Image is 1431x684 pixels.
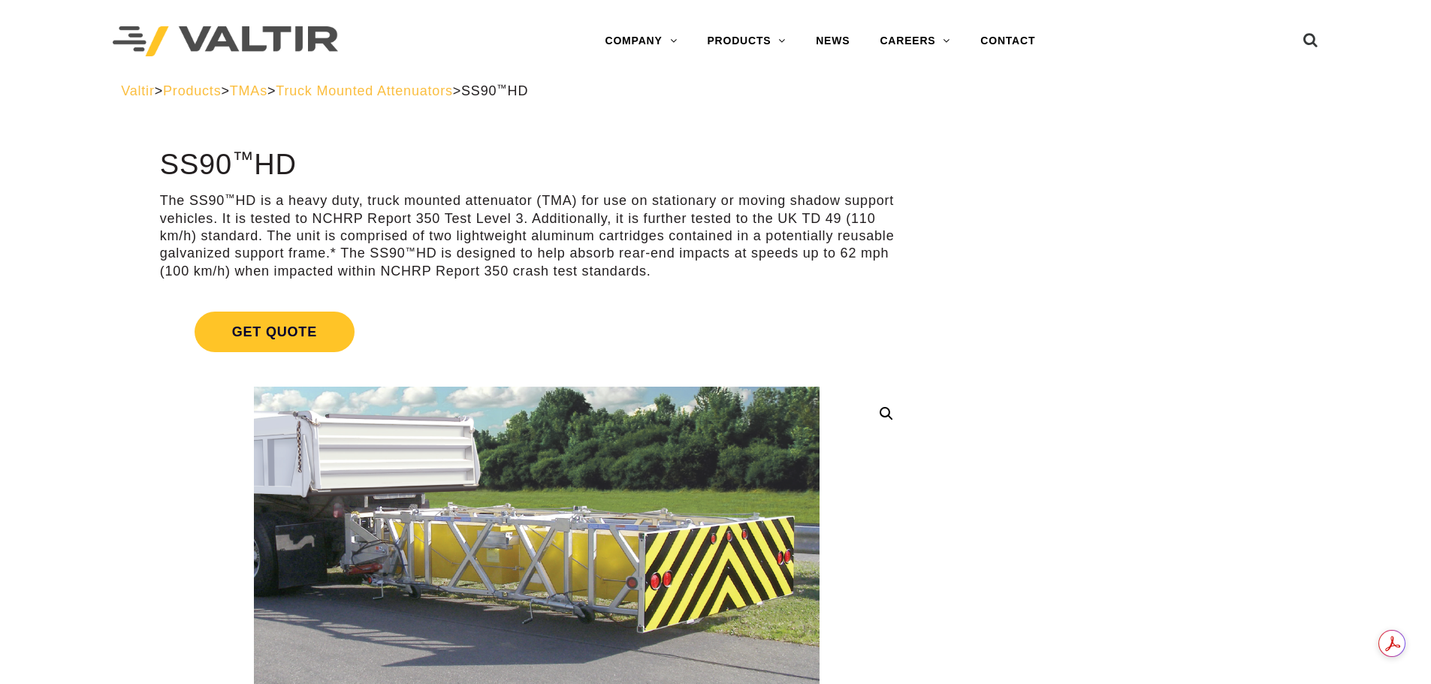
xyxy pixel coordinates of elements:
[801,26,865,56] a: NEWS
[590,26,692,56] a: COMPANY
[692,26,801,56] a: PRODUCTS
[497,83,507,94] sup: ™
[113,26,338,57] img: Valtir
[160,294,913,370] a: Get Quote
[230,83,267,98] a: TMAs
[163,83,221,98] a: Products
[406,246,416,257] sup: ™
[160,149,913,181] h1: SS90 HD
[965,26,1050,56] a: CONTACT
[160,192,913,280] p: The SS90 HD is a heavy duty, truck mounted attenuator (TMA) for use on stationary or moving shado...
[121,83,1310,100] div: > > > >
[232,147,254,171] sup: ™
[225,192,235,203] sup: ™
[461,83,528,98] span: SS90 HD
[195,312,355,352] span: Get Quote
[121,83,154,98] a: Valtir
[865,26,965,56] a: CAREERS
[276,83,452,98] a: Truck Mounted Attenuators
